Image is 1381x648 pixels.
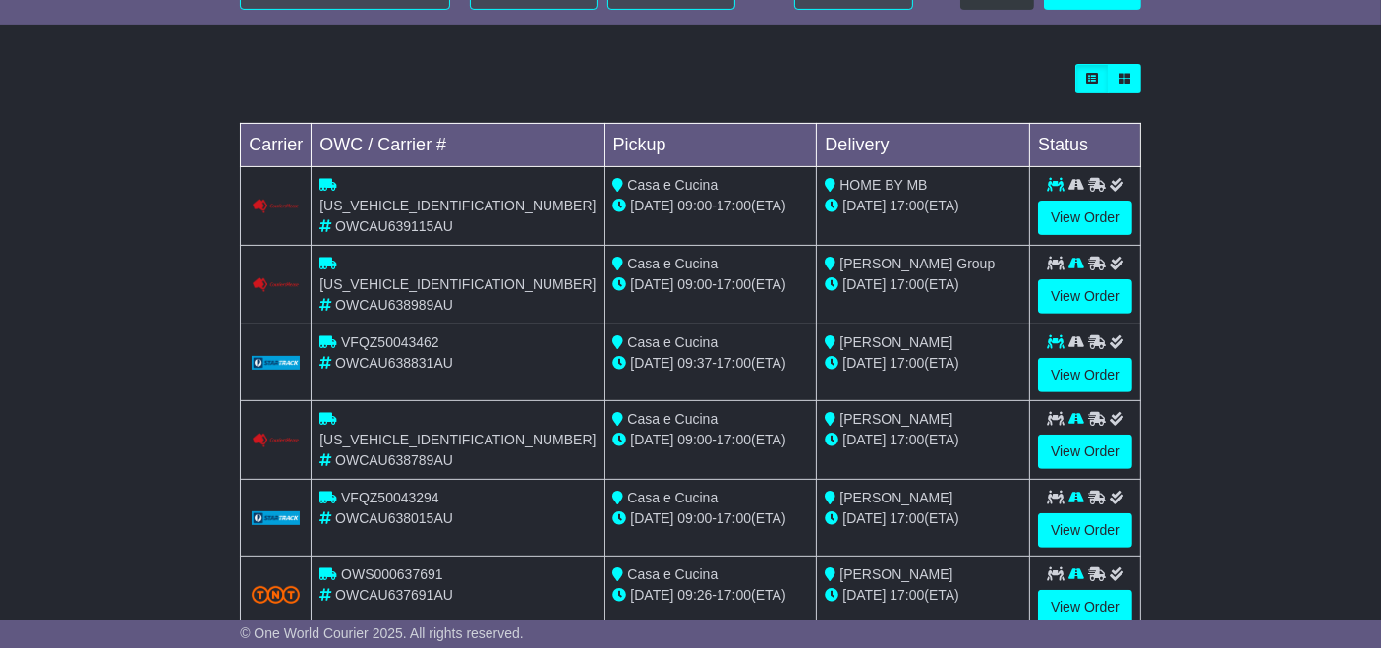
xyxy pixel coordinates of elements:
span: [PERSON_NAME] Group [839,256,995,271]
span: Casa e Cucina [627,334,718,350]
span: 17:00 [890,276,924,292]
span: [DATE] [842,355,886,371]
div: - (ETA) [613,508,809,529]
span: HOME BY MB [839,177,927,193]
a: View Order [1038,279,1132,314]
span: [DATE] [842,432,886,447]
img: TNT_Domestic.png [252,586,301,604]
a: View Order [1038,435,1132,469]
a: View Order [1038,358,1132,392]
div: (ETA) [825,274,1021,295]
a: View Order [1038,590,1132,624]
span: 17:00 [717,355,751,371]
span: [PERSON_NAME] [839,490,952,505]
div: (ETA) [825,585,1021,606]
span: [PERSON_NAME] [839,334,952,350]
div: (ETA) [825,196,1021,216]
span: 17:00 [717,587,751,603]
td: Status [1030,123,1141,166]
span: © One World Courier 2025. All rights reserved. [240,625,524,641]
img: GetCarrierServiceLogo [252,356,301,369]
span: [US_VEHICLE_IDENTIFICATION_NUMBER] [319,276,596,292]
td: OWC / Carrier # [312,123,604,166]
span: [DATE] [842,198,886,213]
div: (ETA) [825,353,1021,374]
span: 09:37 [677,355,712,371]
div: - (ETA) [613,274,809,295]
div: - (ETA) [613,353,809,374]
img: Couriers_Please.png [252,277,301,293]
span: 17:00 [890,355,924,371]
img: Couriers_Please.png [252,433,301,448]
td: Delivery [817,123,1030,166]
span: OWCAU637691AU [335,587,453,603]
span: OWS000637691 [341,566,443,582]
span: 17:00 [890,587,924,603]
span: [PERSON_NAME] [839,566,952,582]
div: (ETA) [825,508,1021,529]
span: Casa e Cucina [627,256,718,271]
img: Couriers_Please.png [252,199,301,214]
span: [US_VEHICLE_IDENTIFICATION_NUMBER] [319,198,596,213]
span: 17:00 [890,510,924,526]
span: [DATE] [630,355,673,371]
span: [DATE] [630,432,673,447]
span: 09:00 [677,432,712,447]
span: Casa e Cucina [627,177,718,193]
span: VFQZ50043462 [341,334,439,350]
span: [DATE] [630,276,673,292]
span: 17:00 [717,198,751,213]
span: OWCAU638789AU [335,452,453,468]
span: [DATE] [842,276,886,292]
span: [DATE] [630,510,673,526]
span: Casa e Cucina [627,490,718,505]
span: 09:26 [677,587,712,603]
span: 17:00 [890,198,924,213]
div: - (ETA) [613,585,809,606]
td: Carrier [241,123,312,166]
span: 09:00 [677,276,712,292]
span: 09:00 [677,198,712,213]
td: Pickup [604,123,817,166]
span: 17:00 [717,510,751,526]
span: 17:00 [717,276,751,292]
span: VFQZ50043294 [341,490,439,505]
div: (ETA) [825,430,1021,450]
span: 17:00 [717,432,751,447]
span: OWCAU638015AU [335,510,453,526]
span: OWCAU638831AU [335,355,453,371]
span: [PERSON_NAME] [839,411,952,427]
div: - (ETA) [613,196,809,216]
span: Casa e Cucina [627,411,718,427]
span: [DATE] [842,510,886,526]
span: [DATE] [842,587,886,603]
a: View Order [1038,513,1132,548]
a: View Order [1038,201,1132,235]
span: [DATE] [630,587,673,603]
span: 09:00 [677,510,712,526]
span: OWCAU639115AU [335,218,453,234]
img: GetCarrierServiceLogo [252,511,301,524]
span: [DATE] [630,198,673,213]
span: Casa e Cucina [627,566,718,582]
span: 17:00 [890,432,924,447]
div: - (ETA) [613,430,809,450]
span: [US_VEHICLE_IDENTIFICATION_NUMBER] [319,432,596,447]
span: OWCAU638989AU [335,297,453,313]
